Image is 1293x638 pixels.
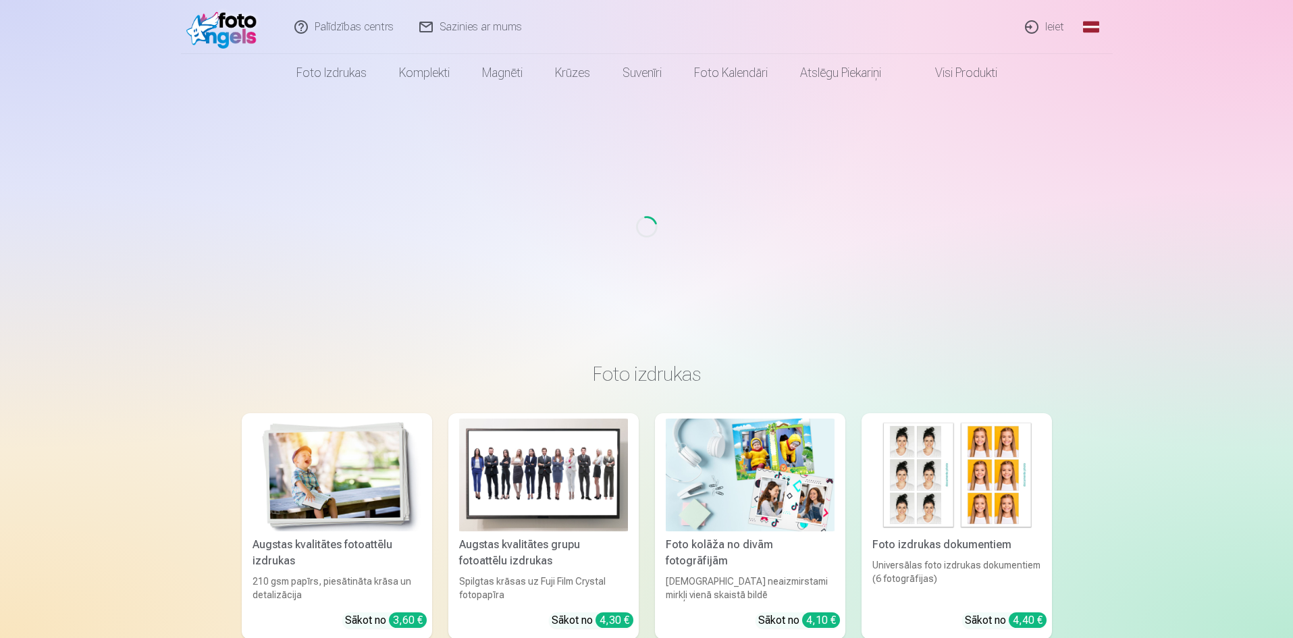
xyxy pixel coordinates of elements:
[389,612,427,628] div: 3,60 €
[1009,612,1047,628] div: 4,40 €
[539,54,606,92] a: Krūzes
[247,537,427,569] div: Augstas kvalitātes fotoattēlu izdrukas
[459,419,628,531] img: Augstas kvalitātes grupu fotoattēlu izdrukas
[345,612,427,629] div: Sākot no
[678,54,784,92] a: Foto kalendāri
[872,419,1041,531] img: Foto izdrukas dokumentiem
[186,5,264,49] img: /fa1
[802,612,840,628] div: 4,10 €
[454,575,633,602] div: Spilgtas krāsas uz Fuji Film Crystal fotopapīra
[247,575,427,602] div: 210 gsm papīrs, piesātināta krāsa un detalizācija
[666,419,835,531] img: Foto kolāža no divām fotogrāfijām
[552,612,633,629] div: Sākot no
[660,537,840,569] div: Foto kolāža no divām fotogrāfijām
[596,612,633,628] div: 4,30 €
[466,54,539,92] a: Magnēti
[965,612,1047,629] div: Sākot no
[867,558,1047,602] div: Universālas foto izdrukas dokumentiem (6 fotogrāfijas)
[897,54,1013,92] a: Visi produkti
[784,54,897,92] a: Atslēgu piekariņi
[383,54,466,92] a: Komplekti
[253,419,421,531] img: Augstas kvalitātes fotoattēlu izdrukas
[660,575,840,602] div: [DEMOGRAPHIC_DATA] neaizmirstami mirkļi vienā skaistā bildē
[280,54,383,92] a: Foto izdrukas
[253,362,1041,386] h3: Foto izdrukas
[867,537,1047,553] div: Foto izdrukas dokumentiem
[758,612,840,629] div: Sākot no
[454,537,633,569] div: Augstas kvalitātes grupu fotoattēlu izdrukas
[606,54,678,92] a: Suvenīri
